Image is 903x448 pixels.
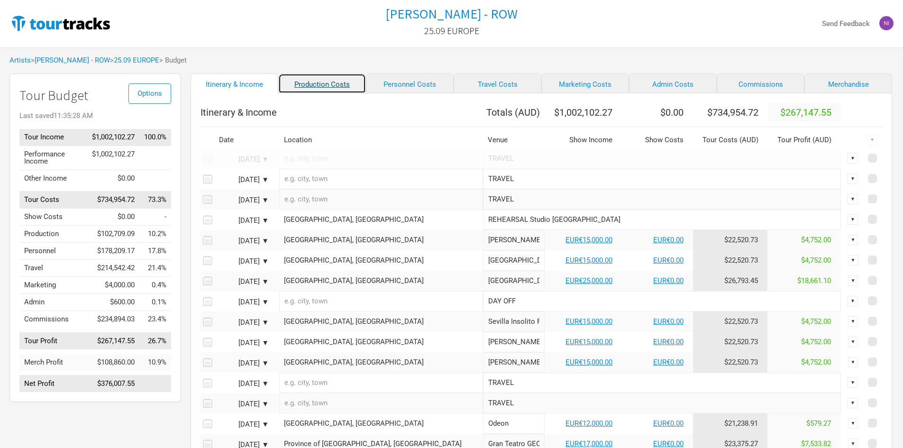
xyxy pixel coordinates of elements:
[128,83,171,104] button: Options
[797,276,831,285] span: $18,661.10
[139,226,171,243] td: Production as % of Tour Income
[139,354,171,371] td: Merch Profit as % of Tour Income
[217,319,269,326] div: [DATE] ▼
[653,276,684,285] a: EUR€0.00
[424,26,479,36] h2: 25.09 EUROPE
[545,132,622,148] th: Show Income
[693,230,768,250] td: Tour Cost allocation from Production, Personnel, Travel, Marketing, Admin & Commissions
[137,89,162,98] span: Options
[19,243,87,260] td: Personnel
[139,375,171,393] td: Net Profit as % of Tour Income
[217,339,269,347] div: [DATE] ▼
[653,338,684,346] a: EUR€0.00
[653,256,684,265] a: EUR€0.00
[483,148,841,169] input: TRAVEL
[483,352,545,373] input: Santana 27
[201,103,483,122] th: Itinerary & Income
[804,73,892,93] a: Merchandise
[279,132,483,148] th: Location
[848,316,858,327] div: ▼
[541,73,629,93] a: Marketing Costs
[801,358,831,366] span: $4,752.00
[545,103,622,122] th: $1,002,102.27
[566,236,612,244] a: EUR€15,000.00
[768,132,841,148] th: Tour Profit ( AUD )
[279,189,483,210] input: e.g. city, town
[139,277,171,294] td: Marketing as % of Tour Income
[139,294,171,311] td: Admin as % of Tour Income
[622,132,693,148] th: Show Costs
[284,338,478,346] div: Valencia, Spain
[693,250,768,271] td: Tour Cost allocation from Production, Personnel, Travel, Marketing, Admin & Commissions
[19,277,87,294] td: Marketing
[801,338,831,346] span: $4,752.00
[87,129,139,146] td: $1,002,102.27
[483,103,545,122] th: Totals ( AUD )
[9,14,112,33] img: TourTracks
[284,318,478,325] div: Seville, Spain
[483,413,545,434] input: Odeon
[848,275,858,286] div: ▼
[284,257,478,264] div: Madrid, Spain
[217,238,269,245] div: [DATE] ▼
[848,235,858,245] div: ▼
[848,174,858,184] div: ▼
[284,440,478,448] div: Province of Padua, Italy
[217,401,269,408] div: [DATE] ▼
[279,291,483,311] input: e.g. city, town
[9,56,31,64] a: Artists
[19,170,87,187] td: Other Income
[139,243,171,260] td: Personnel as % of Tour Income
[801,256,831,265] span: $4,752.00
[87,192,139,209] td: $734,954.72
[566,439,612,448] a: EUR€17,000.00
[159,57,187,64] span: > Budget
[87,226,139,243] td: $102,709.09
[19,354,87,371] td: Merch Profit
[19,88,171,103] h1: Tour Budget
[801,236,831,244] span: $4,752.00
[454,73,541,93] a: Travel Costs
[848,194,858,204] div: ▼
[566,276,612,285] a: EUR€25,000.00
[87,294,139,311] td: $600.00
[483,393,841,413] input: TRAVEL
[566,256,612,265] a: EUR€15,000.00
[822,19,870,28] strong: Send Feedback
[87,170,139,187] td: $0.00
[217,421,269,428] div: [DATE] ▼
[214,132,276,148] th: Date
[848,418,858,429] div: ▼
[284,359,478,366] div: Bilbao, Spain
[284,277,478,284] div: Barcelona, Spain
[217,278,269,285] div: [DATE] ▼
[483,169,841,189] input: TRAVEL
[566,338,612,346] a: EUR€15,000.00
[848,398,858,408] div: ▼
[780,107,831,118] span: $267,147.55
[217,258,269,265] div: [DATE] ▼
[217,176,269,183] div: [DATE] ▼
[653,419,684,428] a: EUR€0.00
[19,375,87,393] td: Net Profit
[385,5,518,22] h1: [PERSON_NAME] - ROW
[284,237,478,244] div: A Coruña, Spain
[848,214,858,225] div: ▼
[284,420,478,427] div: Rome, Italy
[87,277,139,294] td: $4,000.00
[35,56,110,64] a: [PERSON_NAME] - ROW
[566,317,612,326] a: EUR€15,000.00
[622,103,693,122] th: $0.00
[483,250,545,271] input: Madrid La Riviera
[87,209,139,226] td: $0.00
[19,209,87,226] td: Show Costs
[87,332,139,349] td: $267,147.55
[483,132,545,148] th: Venue
[19,332,87,349] td: Tour Profit
[19,294,87,311] td: Admin
[217,156,269,163] div: [DATE] ▼
[653,236,684,244] a: EUR€0.00
[87,146,139,170] td: $1,002,102.27
[693,103,768,122] th: $734,954.72
[483,210,841,230] input: REHEARSAL Studio El Mans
